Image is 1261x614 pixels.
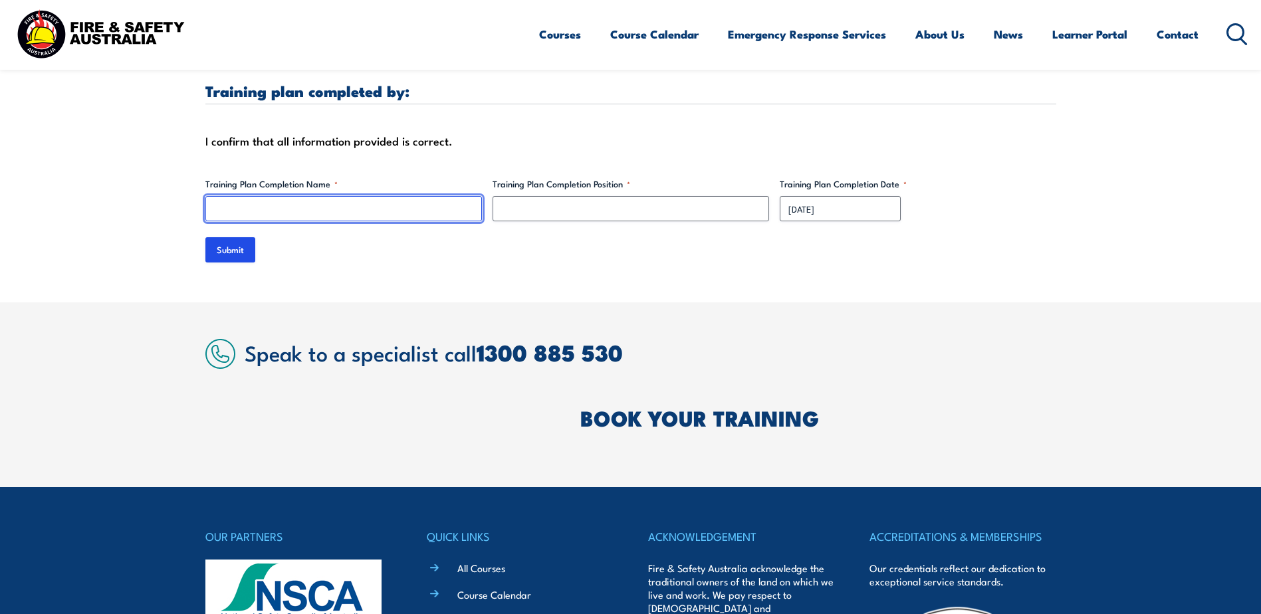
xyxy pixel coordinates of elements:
a: Course Calendar [457,587,531,601]
label: Training Plan Completion Name [205,177,482,191]
a: 1300 885 530 [477,334,623,369]
input: dd/mm/yyyy [780,196,901,221]
h4: ACCREDITATIONS & MEMBERSHIPS [869,527,1056,546]
a: Course Calendar [610,17,699,52]
a: Emergency Response Services [728,17,886,52]
a: Courses [539,17,581,52]
a: All Courses [457,561,505,575]
h4: QUICK LINKS [427,527,613,546]
input: Submit [205,237,255,262]
div: I confirm that all information provided is correct. [205,131,1056,151]
h2: Speak to a specialist call [245,340,1056,364]
a: Contact [1157,17,1199,52]
label: Training Plan Completion Position [493,177,769,191]
a: Learner Portal [1052,17,1127,52]
h2: BOOK YOUR TRAINING [580,408,1056,427]
h3: Training plan completed by: [205,83,1056,98]
h4: OUR PARTNERS [205,527,392,546]
p: Our credentials reflect our dedication to exceptional service standards. [869,562,1056,588]
a: News [994,17,1023,52]
a: About Us [915,17,965,52]
label: Training Plan Completion Date [780,177,1056,191]
h4: ACKNOWLEDGEMENT [648,527,834,546]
